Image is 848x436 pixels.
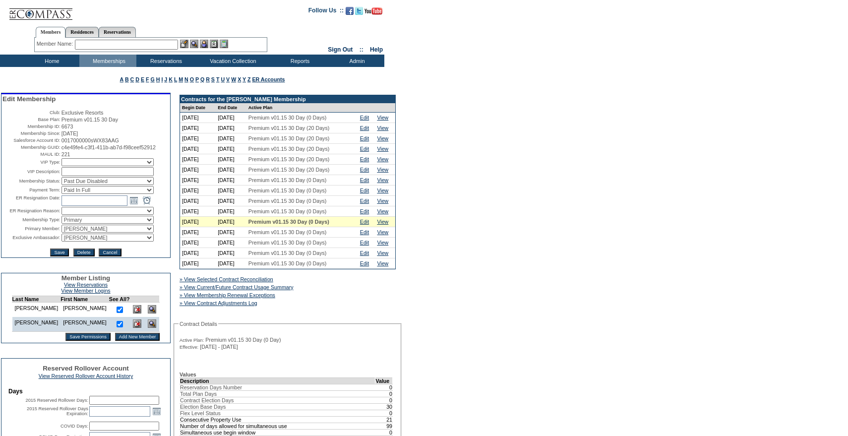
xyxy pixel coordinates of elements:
a: V [226,76,230,82]
a: Edit [360,177,369,183]
legend: Contract Details [179,321,218,327]
td: [DATE] [216,165,246,175]
img: Follow us on Twitter [355,7,363,15]
span: :: [360,46,363,53]
td: [DATE] [180,217,216,227]
a: F [146,76,149,82]
a: View [377,240,388,246]
td: [PERSON_NAME] [12,317,61,332]
a: A [120,76,123,82]
a: Open the calendar popup. [151,406,162,417]
td: Reports [270,55,327,67]
td: [DATE] [180,144,216,154]
td: Membership GUID: [2,144,61,150]
a: ER Accounts [252,76,285,82]
td: See All? [109,296,130,303]
a: Edit [360,156,369,162]
td: Consecutive Property Use [180,416,375,423]
a: Edit [360,115,369,121]
span: Premium v01.15 30 Day (0 Days) [248,187,327,193]
td: ER Resignation Reason: [2,207,61,215]
td: Membership Type: [2,216,61,224]
a: Edit [360,146,369,152]
td: 0 [375,429,393,436]
a: View [377,198,388,204]
a: Open the calendar popup. [128,195,139,206]
a: S [211,76,215,82]
td: 99 [375,423,393,429]
a: Sign Out [328,46,353,53]
span: Premium v01.15 30 Day (0 Days) [248,260,327,266]
span: Member Listing [61,274,111,282]
a: View [377,219,388,225]
a: View [377,177,388,183]
input: Save [50,249,68,256]
span: c4e49fe4-c3f1-411b-ab7d-f98ceef52912 [61,144,156,150]
a: View Reservations [64,282,108,288]
img: b_calculator.gif [220,40,228,48]
a: Edit [360,240,369,246]
td: Begin Date [180,103,216,113]
a: N [184,76,188,82]
td: Last Name [12,296,61,303]
a: T [216,76,220,82]
td: [DATE] [180,154,216,165]
span: Premium v01.15 30 Day (0 Days) [248,250,327,256]
span: Premium v01.15 30 Day (0 Days) [248,198,327,204]
a: Help [370,46,383,53]
div: Member Name: [37,40,75,48]
td: Payment Term: [2,186,61,194]
span: Premium v01.15 30 Day (0 Days) [248,240,327,246]
td: Description [180,377,375,384]
td: [DATE] [216,123,246,133]
span: Effective: [180,344,198,350]
td: [DATE] [216,217,246,227]
td: [DATE] [180,238,216,248]
span: Total Plan Days [180,391,217,397]
td: Membership ID: [2,124,61,129]
a: View [377,187,388,193]
img: Become our fan on Facebook [346,7,354,15]
a: O [190,76,194,82]
input: Cancel [99,249,121,256]
span: Premium v01.15 30 Day (0 Days) [248,219,329,225]
a: Q [200,76,204,82]
a: I [161,76,163,82]
a: H [156,76,160,82]
a: View Member Logins [61,288,110,294]
td: [DATE] [180,186,216,196]
a: View [377,146,388,152]
a: View [377,250,388,256]
td: Primary Member: [2,225,61,233]
td: [DATE] [216,175,246,186]
img: Delete [133,305,141,313]
span: 221 [61,151,70,157]
td: [DATE] [216,186,246,196]
a: J [164,76,167,82]
td: [DATE] [180,196,216,206]
a: K [169,76,173,82]
td: [DATE] [180,248,216,258]
td: [DATE] [216,248,246,258]
td: [DATE] [216,144,246,154]
span: Edit Membership [2,95,56,103]
span: Premium v01.15 30 Day (20 Days) [248,167,329,173]
td: [DATE] [216,196,246,206]
span: Premium v01.15 30 Day (0 Days) [248,229,327,235]
a: Edit [360,260,369,266]
a: X [238,76,241,82]
span: Premium v01.15 30 Day (0 Days) [248,115,327,121]
td: Contracts for the [PERSON_NAME] Membership [180,95,395,103]
b: Values [180,372,196,377]
td: 0 [375,397,393,403]
a: G [150,76,154,82]
a: Z [247,76,251,82]
td: VIP Type: [2,158,61,166]
span: Reservation Days Number [180,384,242,390]
a: View [377,115,388,121]
span: Premium v01.15 30 Day (0 Days) [248,177,327,183]
a: Edit [360,208,369,214]
td: Club: [2,110,61,116]
span: 6673 [61,124,73,129]
td: Number of days allowed for simultaneous use [180,423,375,429]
